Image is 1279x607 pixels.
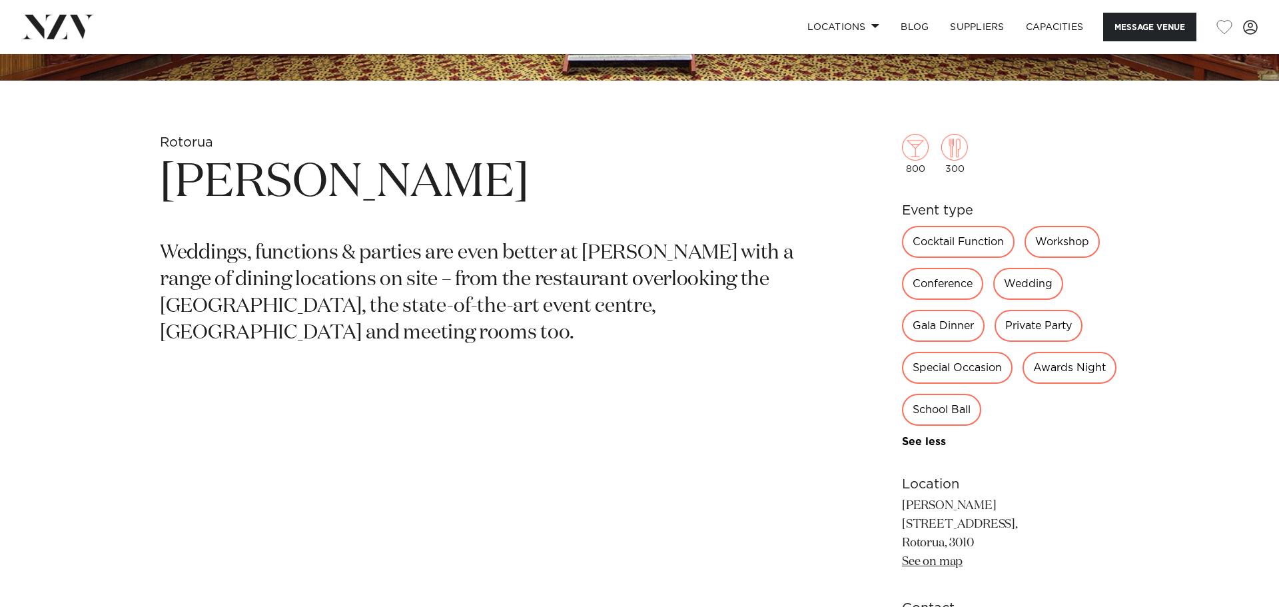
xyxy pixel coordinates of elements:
[1103,13,1196,41] button: Message Venue
[902,352,1013,384] div: Special Occasion
[797,13,890,41] a: Locations
[902,497,1119,572] p: [PERSON_NAME] [STREET_ADDRESS], Rotorua, 3010
[160,136,213,149] small: Rotorua
[1015,13,1094,41] a: Capacities
[902,226,1015,258] div: Cocktail Function
[890,13,939,41] a: BLOG
[1023,352,1116,384] div: Awards Night
[902,134,929,174] div: 800
[21,15,94,39] img: nzv-logo.png
[902,268,983,300] div: Conference
[160,241,807,347] p: Weddings, functions & parties are even better at [PERSON_NAME] with a range of dining locations o...
[1025,226,1100,258] div: Workshop
[902,394,981,426] div: School Ball
[995,310,1082,342] div: Private Party
[939,13,1015,41] a: SUPPLIERS
[902,556,963,568] a: See on map
[993,268,1063,300] div: Wedding
[902,474,1119,494] h6: Location
[941,134,968,174] div: 300
[902,201,1119,221] h6: Event type
[902,310,985,342] div: Gala Dinner
[160,153,807,214] h1: [PERSON_NAME]
[941,134,968,161] img: dining.png
[902,134,929,161] img: cocktail.png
